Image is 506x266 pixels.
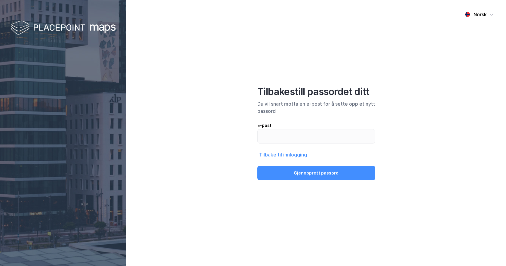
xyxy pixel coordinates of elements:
[257,166,375,180] button: Gjenopprett passord
[11,19,116,37] img: logo-white.f07954bde2210d2a523dddb988cd2aa7.svg
[257,100,375,115] div: Du vil snart motta en e-post for å sette opp et nytt passord
[476,237,506,266] iframe: Chat Widget
[257,86,375,98] div: Tilbakestill passordet ditt
[474,11,487,18] div: Norsk
[257,151,309,159] button: Tilbake til innlogging
[257,122,375,129] div: E-post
